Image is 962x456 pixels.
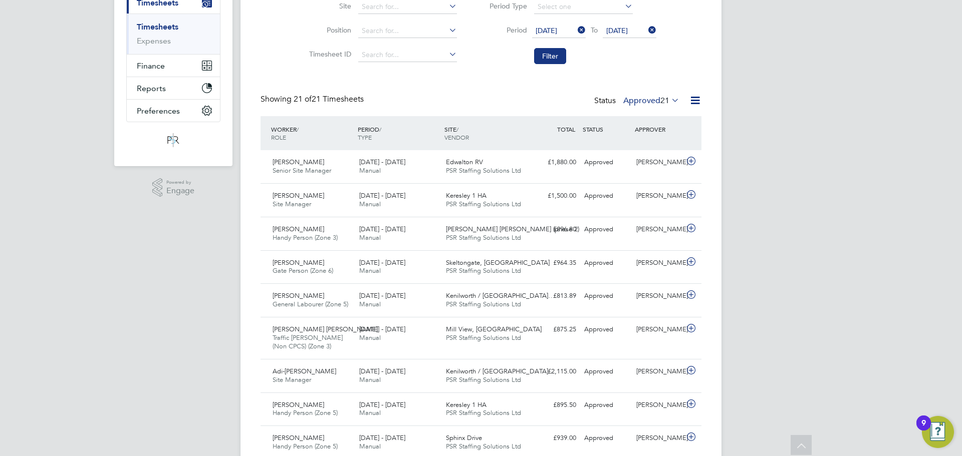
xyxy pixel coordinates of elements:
[446,367,555,375] span: Kenilworth / [GEOGRAPHIC_DATA]…
[273,233,338,242] span: Handy Person (Zone 3)
[557,125,575,133] span: TOTAL
[359,191,405,200] span: [DATE] - [DATE]
[528,430,580,446] div: £939.00
[379,125,381,133] span: /
[528,397,580,413] div: £895.50
[446,233,521,242] span: PSR Staffing Solutions Ltd
[446,333,521,342] span: PSR Staffing Solutions Ltd
[446,400,487,409] span: Keresley 1 HA
[166,178,194,187] span: Powered by
[359,291,405,300] span: [DATE] - [DATE]
[580,321,632,338] div: Approved
[273,400,324,409] span: [PERSON_NAME]
[273,191,324,200] span: [PERSON_NAME]
[534,48,566,64] button: Filter
[127,55,220,77] button: Finance
[359,325,405,333] span: [DATE] - [DATE]
[580,255,632,271] div: Approved
[359,166,381,175] span: Manual
[446,200,521,208] span: PSR Staffing Solutions Ltd
[528,154,580,171] div: £1,880.00
[271,133,286,141] span: ROLE
[528,255,580,271] div: £964.35
[482,2,527,11] label: Period Type
[446,300,521,308] span: PSR Staffing Solutions Ltd
[273,225,324,233] span: [PERSON_NAME]
[446,191,487,200] span: Keresley 1 HA
[446,375,521,384] span: PSR Staffing Solutions Ltd
[446,408,521,417] span: PSR Staffing Solutions Ltd
[273,442,338,450] span: Handy Person (Zone 5)
[921,423,926,436] div: 9
[606,26,628,35] span: [DATE]
[359,200,381,208] span: Manual
[273,158,324,166] span: [PERSON_NAME]
[623,96,679,106] label: Approved
[922,416,954,448] button: Open Resource Center, 9 new notifications
[528,188,580,204] div: £1,500.00
[446,291,555,300] span: Kenilworth / [GEOGRAPHIC_DATA]…
[632,288,684,304] div: [PERSON_NAME]
[446,225,579,233] span: [PERSON_NAME] [PERSON_NAME] (phase 2)
[580,120,632,138] div: STATUS
[446,325,542,333] span: Mill View, [GEOGRAPHIC_DATA]
[442,120,529,146] div: SITE
[456,125,458,133] span: /
[273,300,348,308] span: General Labourer (Zone 5)
[632,321,684,338] div: [PERSON_NAME]
[358,48,457,62] input: Search for...
[594,94,681,108] div: Status
[359,233,381,242] span: Manual
[355,120,442,146] div: PERIOD
[359,333,381,342] span: Manual
[273,166,331,175] span: Senior Site Manager
[359,408,381,417] span: Manual
[632,188,684,204] div: [PERSON_NAME]
[273,200,311,208] span: Site Manager
[632,255,684,271] div: [PERSON_NAME]
[306,26,351,35] label: Position
[137,84,166,93] span: Reports
[137,61,165,71] span: Finance
[273,333,343,350] span: Traffic [PERSON_NAME] (Non CPCS) (Zone 3)
[580,430,632,446] div: Approved
[444,133,469,141] span: VENDOR
[632,430,684,446] div: [PERSON_NAME]
[528,321,580,338] div: £875.25
[632,221,684,238] div: [PERSON_NAME]
[297,125,299,133] span: /
[446,158,483,166] span: Edwalton RV
[152,178,195,197] a: Powered byEngage
[166,187,194,195] span: Engage
[632,363,684,380] div: [PERSON_NAME]
[482,26,527,35] label: Period
[580,221,632,238] div: Approved
[358,24,457,38] input: Search for...
[588,24,601,37] span: To
[137,106,180,116] span: Preferences
[273,433,324,442] span: [PERSON_NAME]
[536,26,557,35] span: [DATE]
[580,397,632,413] div: Approved
[126,132,220,148] a: Go to home page
[127,77,220,99] button: Reports
[273,291,324,300] span: [PERSON_NAME]
[528,288,580,304] div: £813.89
[164,132,182,148] img: psrsolutions-logo-retina.png
[580,188,632,204] div: Approved
[273,266,333,275] span: Gate Person (Zone 6)
[580,154,632,171] div: Approved
[632,120,684,138] div: APPROVER
[359,375,381,384] span: Manual
[127,14,220,54] div: Timesheets
[446,433,482,442] span: Sphinx Drive
[446,266,521,275] span: PSR Staffing Solutions Ltd
[269,120,355,146] div: WORKER
[359,300,381,308] span: Manual
[660,96,669,106] span: 21
[273,408,338,417] span: Handy Person (Zone 5)
[359,433,405,442] span: [DATE] - [DATE]
[359,367,405,375] span: [DATE] - [DATE]
[580,363,632,380] div: Approved
[446,166,521,175] span: PSR Staffing Solutions Ltd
